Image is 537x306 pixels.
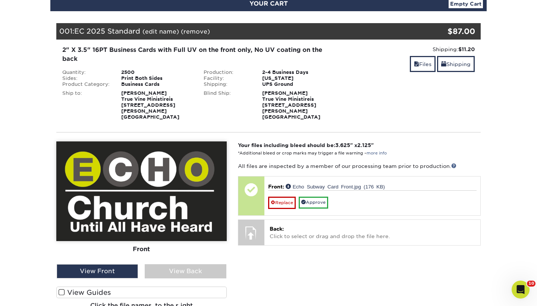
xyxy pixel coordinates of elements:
a: more info [367,151,387,156]
span: Front: [268,184,284,190]
div: Blind Ship: [198,90,257,120]
span: 2.125 [357,142,371,148]
p: Click to select or drag and drop the file here. [270,225,475,240]
label: View Guides [56,287,227,298]
div: Shipping: [198,81,257,87]
p: All files are inspected by a member of our processing team prior to production. [238,162,481,170]
div: View Back [145,264,226,278]
strong: Your files including bleed should be: " x " [238,142,374,148]
span: shipping [441,61,446,67]
div: 2500 [116,69,198,75]
div: Front [56,241,227,257]
span: files [414,61,419,67]
strong: $11.20 [458,46,475,52]
div: $87.00 [410,26,475,37]
a: Replace [268,197,296,209]
div: Print Both Sides [116,75,198,81]
div: Sides: [57,75,116,81]
div: View Front [57,264,138,278]
div: Quantity: [57,69,116,75]
div: UPS Ground [257,81,339,87]
div: Business Cards [116,81,198,87]
div: 001: [56,23,410,40]
div: Shipping: [345,46,475,53]
strong: [PERSON_NAME] True Vine Ministireis [STREET_ADDRESS][PERSON_NAME] [GEOGRAPHIC_DATA] [121,90,179,120]
small: *Additional bleed or crop marks may trigger a file warning – [238,151,387,156]
div: Product Category: [57,81,116,87]
a: Files [410,56,436,72]
div: Facility: [198,75,257,81]
a: (edit name) [142,28,179,35]
a: Echo Subway Card Front.jpg (176 KB) [286,184,385,189]
div: Ship to: [57,90,116,120]
span: EC 2025 Standard [74,27,140,35]
iframe: Google Customer Reviews [2,283,63,303]
div: 2" X 3.5" 16PT Business Cards with Full UV on the front only, No UV coating on the back [62,46,333,63]
iframe: Intercom live chat [512,281,530,299]
div: Production: [198,69,257,75]
a: Approve [299,197,328,208]
strong: [PERSON_NAME] True Vine Ministireis [STREET_ADDRESS][PERSON_NAME] [GEOGRAPHIC_DATA] [262,90,320,120]
span: 10 [527,281,536,287]
div: 2-4 Business Days [257,69,339,75]
a: (remove) [181,28,210,35]
a: Shipping [437,56,475,72]
div: [US_STATE] [257,75,339,81]
span: 3.625 [335,142,350,148]
span: Back: [270,226,284,232]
